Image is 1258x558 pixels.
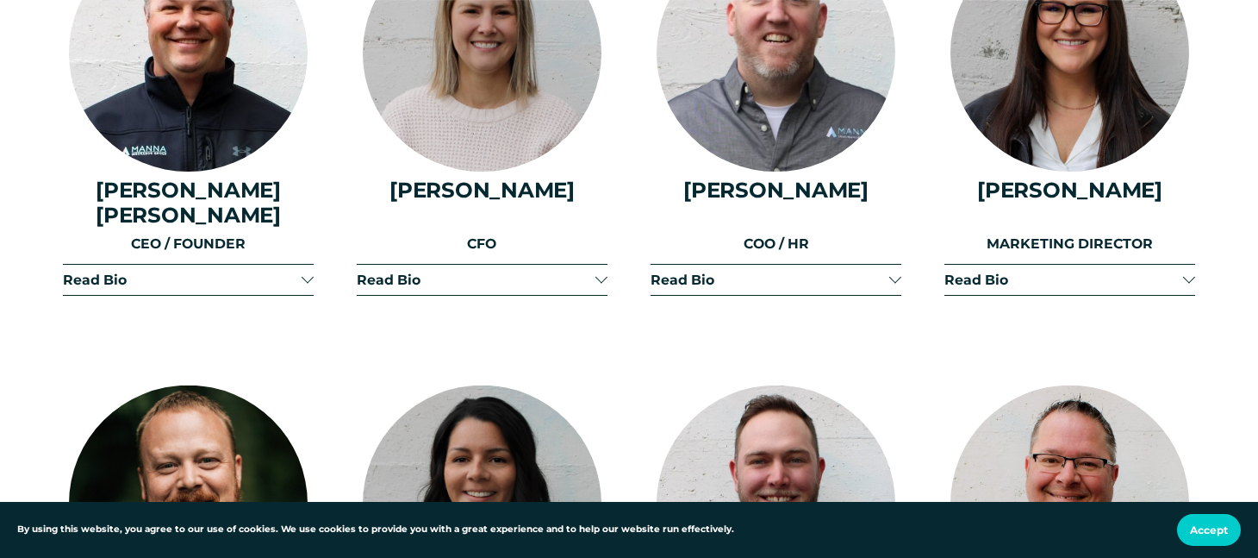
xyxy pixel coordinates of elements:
p: CFO [357,233,607,254]
p: By using this website, you agree to our use of cookies. We use cookies to provide you with a grea... [17,523,734,537]
span: Accept [1190,524,1228,536]
span: Read Bio [944,272,1183,288]
p: COO / HR [651,233,901,254]
button: Read Bio [651,265,901,295]
h4: [PERSON_NAME] [357,178,607,203]
button: Read Bio [944,265,1195,295]
span: Read Bio [651,272,889,288]
h4: [PERSON_NAME] [944,178,1195,203]
span: Read Bio [357,272,595,288]
button: Read Bio [63,265,314,295]
p: MARKETING DIRECTOR [944,233,1195,254]
h4: [PERSON_NAME] [PERSON_NAME] [63,178,314,227]
button: Read Bio [357,265,607,295]
p: CEO / FOUNDER [63,233,314,254]
span: Read Bio [63,272,302,288]
h4: [PERSON_NAME] [651,178,901,203]
button: Accept [1177,514,1241,546]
